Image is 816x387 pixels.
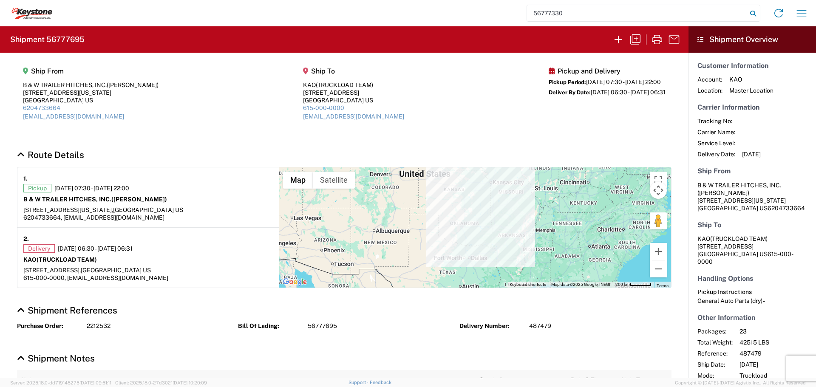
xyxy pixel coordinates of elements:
h2: Shipment 56777695 [10,34,85,45]
button: Zoom in [650,243,667,260]
a: [EMAIL_ADDRESS][DOMAIN_NAME] [303,113,404,120]
span: Carrier Name: [697,128,735,136]
a: Hide Details [17,353,95,364]
div: [GEOGRAPHIC_DATA] US [303,96,404,104]
span: [DATE] [739,361,812,368]
strong: 1. [23,173,28,184]
a: Feedback [370,380,391,385]
span: Pickup Period: [549,79,586,85]
span: ([PERSON_NAME]) [697,189,749,196]
span: Reference: [697,350,733,357]
span: Mode: [697,372,733,379]
div: [STREET_ADDRESS] [303,89,404,96]
button: Map camera controls [650,182,667,199]
a: Hide Details [17,150,84,160]
strong: B & W TRAILER HITCHES, INC. [23,196,167,203]
span: [DATE] 09:51:11 [79,380,111,385]
strong: 2. [23,234,29,244]
button: Map Scale: 200 km per 47 pixels [613,282,654,288]
span: 56777695 [308,322,337,330]
h5: Carrier Information [697,103,807,111]
a: 615-000-0000 [303,105,344,111]
a: Open this area in Google Maps (opens a new window) [281,277,309,288]
span: B & W TRAILER HITCHES, INC. [697,182,781,189]
span: ([PERSON_NAME]) [111,196,167,203]
header: Shipment Overview [688,26,816,53]
button: Drag Pegman onto the map to open Street View [650,212,667,229]
h5: Customer Information [697,62,807,70]
strong: Purchase Order: [17,322,81,330]
span: [STREET_ADDRESS][US_STATE] [697,197,786,204]
button: Zoom out [650,260,667,277]
span: ([PERSON_NAME]) [107,82,159,88]
div: KAO [303,81,404,89]
strong: KAO [23,256,97,263]
h5: Ship To [303,67,404,75]
span: [GEOGRAPHIC_DATA] US [113,206,183,213]
span: Master Location [729,87,773,94]
h6: Pickup Instructions [697,288,807,296]
span: [STREET_ADDRESS][US_STATE], [23,206,113,213]
span: [DATE] 07:30 - [DATE] 22:00 [586,79,661,85]
span: Pickup [23,184,51,192]
span: [DATE] 06:30 - [DATE] 06:31 [58,245,133,252]
span: Packages: [697,328,733,335]
h5: Other Information [697,314,807,322]
span: Ship Date: [697,361,733,368]
strong: Bill Of Lading: [238,322,302,330]
span: Truckload [739,372,812,379]
span: Client: 2025.18.0-27d3021 [115,380,207,385]
span: 42515 LBS [739,339,812,346]
span: [DATE] 07:30 - [DATE] 22:00 [54,184,129,192]
span: 23 [739,328,812,335]
span: Map data ©2025 Google, INEGI [551,282,610,287]
div: [GEOGRAPHIC_DATA] US [23,96,159,104]
span: Location: [697,87,722,94]
a: [EMAIL_ADDRESS][DOMAIN_NAME] [23,113,124,120]
span: 200 km [615,282,630,287]
span: 2212532 [87,322,110,330]
button: Show street map [283,172,313,189]
h5: Handling Options [697,274,807,282]
span: 487479 [529,322,551,330]
a: Hide Details [17,305,117,316]
strong: Delivery Number: [459,322,523,330]
div: General Auto Parts (dry) - [697,297,807,305]
span: Copyright © [DATE]-[DATE] Agistix Inc., All Rights Reserved [675,379,806,387]
span: 487479 [739,350,812,357]
button: Toggle fullscreen view [650,172,667,189]
span: KAO [729,76,773,83]
span: Service Level: [697,139,735,147]
span: Delivery [23,244,55,253]
span: Tracking No: [697,117,735,125]
div: [STREET_ADDRESS][US_STATE] [23,89,159,96]
h5: Ship From [23,67,159,75]
address: [GEOGRAPHIC_DATA] US [697,235,807,266]
span: [GEOGRAPHIC_DATA] US [81,267,151,274]
div: 6204733664, [EMAIL_ADDRESS][DOMAIN_NAME] [23,214,273,221]
span: Total Weight: [697,339,733,346]
a: 6204733664 [23,105,60,111]
input: Shipment, tracking or reference number [527,5,747,21]
button: Show satellite imagery [313,172,355,189]
span: Account: [697,76,722,83]
h5: Pickup and Delivery [549,67,666,75]
span: [STREET_ADDRESS], [23,267,81,274]
div: 615-000-0000, [EMAIL_ADDRESS][DOMAIN_NAME] [23,274,273,282]
span: Deliver By Date: [549,89,591,96]
span: 615-000-0000 [697,251,793,265]
span: (TRUCKLOAD TEAM) [710,235,768,242]
h5: Ship To [697,221,807,229]
span: Delivery Date: [697,150,735,158]
span: 6204733664 [768,205,805,212]
div: B & W TRAILER HITCHES, INC. [23,81,159,89]
span: (TRUCKLOAD TEAM) [316,82,373,88]
img: Google [281,277,309,288]
a: Terms [657,283,669,288]
button: Keyboard shortcuts [510,282,546,288]
span: KAO [STREET_ADDRESS] [697,235,768,250]
span: (TRUCKLOAD TEAM) [37,256,97,263]
span: [DATE] 10:20:09 [173,380,207,385]
address: [GEOGRAPHIC_DATA] US [697,181,807,212]
span: Server: 2025.18.0-dd719145275 [10,380,111,385]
